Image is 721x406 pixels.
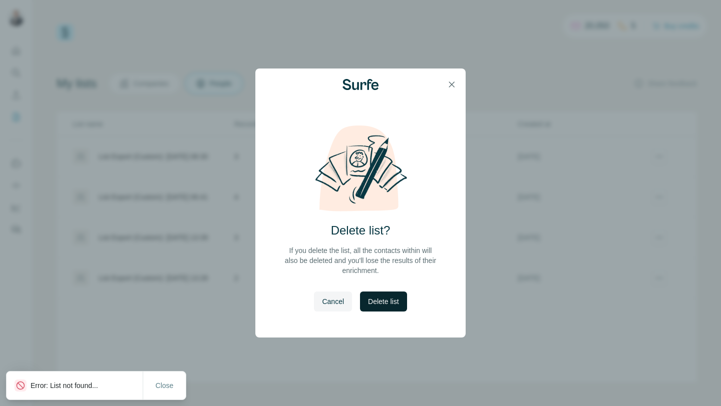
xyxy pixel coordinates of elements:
button: Delete list [360,291,407,311]
img: Surfe Logo [342,79,379,90]
span: Close [156,380,174,390]
p: If you delete the list, all the contacts within will also be deleted and you'll lose the results ... [283,245,438,275]
h2: Delete list? [331,222,391,238]
button: Cancel [314,291,352,311]
img: delete-list [304,124,417,212]
button: Close [149,376,181,394]
span: Delete list [368,296,399,306]
p: Error: List not found... [31,380,106,390]
span: Cancel [322,296,344,306]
